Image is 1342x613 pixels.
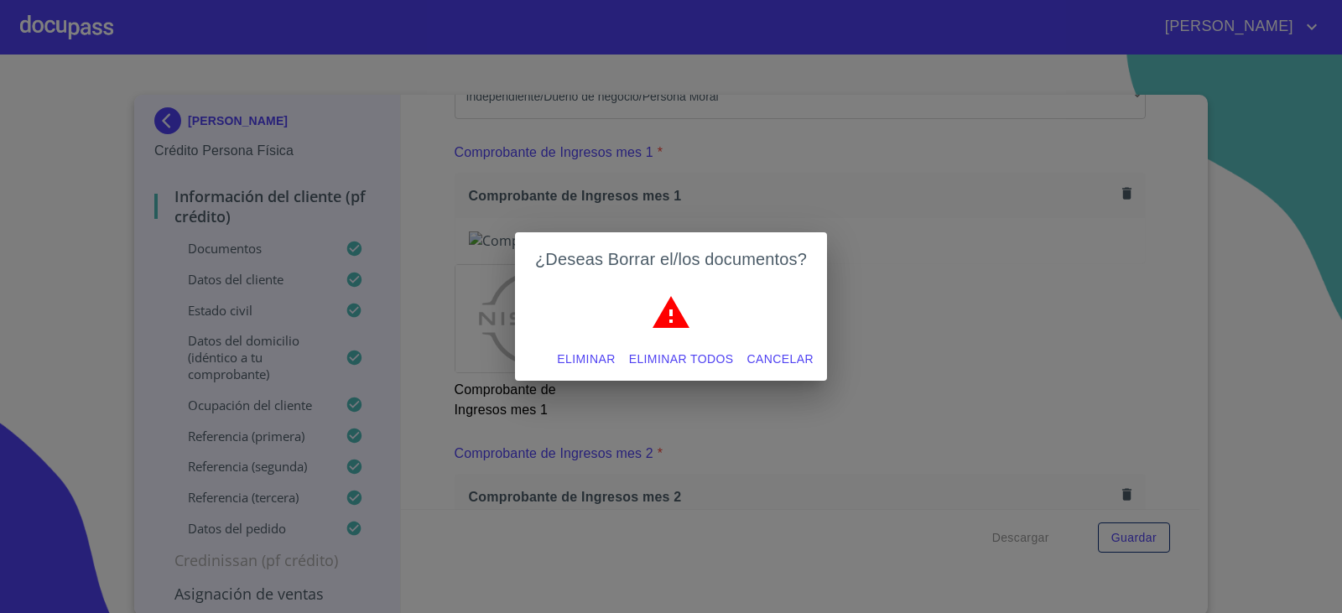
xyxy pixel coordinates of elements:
h2: ¿Deseas Borrar el/los documentos? [535,246,807,273]
span: Eliminar todos [629,349,734,370]
button: Eliminar todos [622,344,741,375]
span: Cancelar [747,349,814,370]
button: Cancelar [741,344,820,375]
span: Eliminar [557,349,615,370]
button: Eliminar [550,344,622,375]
